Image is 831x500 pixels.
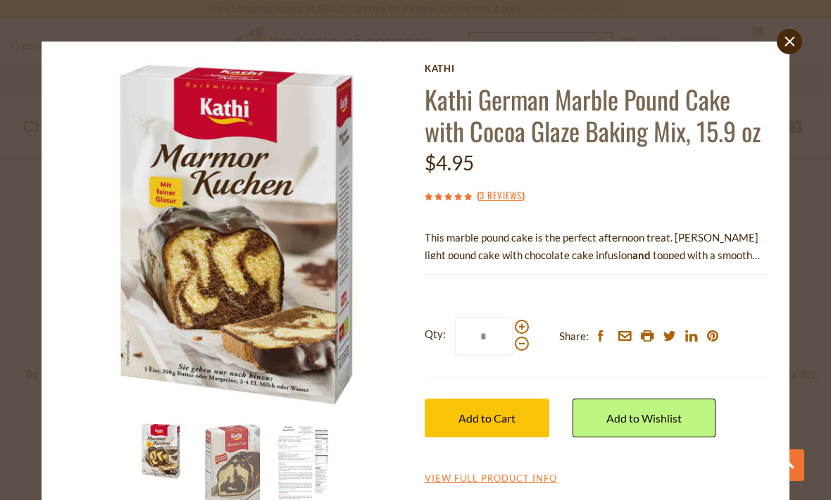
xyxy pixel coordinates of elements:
[559,327,589,345] span: Share:
[425,473,557,485] a: View Full Product Info
[455,317,513,356] input: Qty:
[458,411,516,425] span: Add to Cart
[425,325,446,343] strong: Qty:
[63,63,407,407] img: Kathi German Marble Pound Cake with Cocoa Glaze Baking Mix, 15.9 oz
[425,151,474,175] span: $4.95
[132,423,189,480] img: Kathi German Marble Pound Cake with Cocoa Glaze Baking Mix, 15.9 oz
[477,188,525,202] span: ( )
[480,188,522,204] a: 3 Reviews
[425,399,549,437] button: Add to Cart
[632,249,651,261] strong: and
[425,80,761,149] a: Kathi German Marble Pound Cake with Cocoa Glaze Baking Mix, 15.9 oz
[425,63,768,74] a: Kathi
[425,229,768,264] p: This marble pound cake is the perfect afternoon treat. [PERSON_NAME] light pound cake with chocol...
[573,399,716,437] a: Add to Wishlist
